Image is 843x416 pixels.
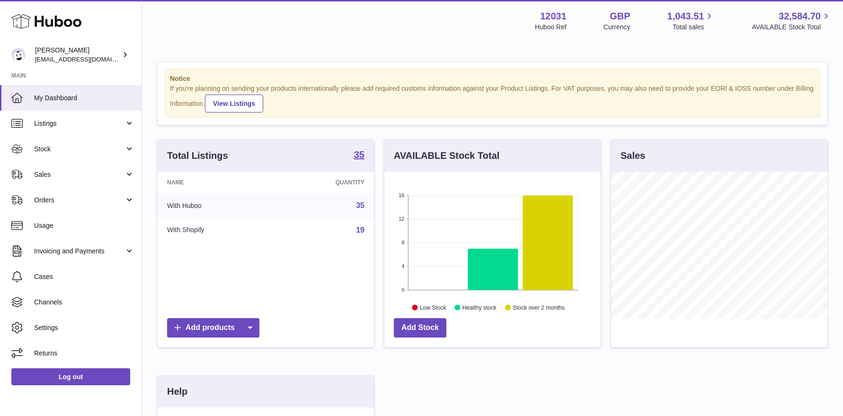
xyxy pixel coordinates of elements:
text: 4 [401,263,404,269]
div: Currency [603,23,630,32]
text: Low Stock [420,304,446,311]
a: View Listings [205,95,263,113]
span: [EMAIL_ADDRESS][DOMAIN_NAME] [35,55,139,63]
span: Stock [34,145,124,154]
a: Add Stock [394,318,446,338]
text: 16 [399,192,404,198]
span: Settings [34,323,134,332]
span: My Dashboard [34,94,134,103]
div: If you're planning on sending your products internationally please add required customs informati... [170,84,815,113]
span: Listings [34,119,124,128]
div: Huboo Ref [535,23,567,32]
th: Quantity [274,172,374,193]
span: Channels [34,298,134,307]
span: Returns [34,349,134,358]
span: Sales [34,170,124,179]
span: Cases [34,272,134,281]
text: 12 [399,216,404,222]
text: 8 [401,240,404,245]
a: Log out [11,368,130,385]
text: 0 [401,287,404,293]
span: Total sales [673,23,715,32]
span: AVAILABLE Stock Total [752,23,832,32]
a: Add products [167,318,259,338]
a: 19 [356,226,364,234]
strong: 35 [354,150,364,159]
strong: GBP [610,10,630,23]
span: Invoicing and Payments [34,247,124,256]
a: 32,584.70 AVAILABLE Stock Total [752,10,832,32]
h3: Help [167,385,187,398]
h3: Total Listings [167,149,228,162]
text: Healthy stock [462,304,497,311]
th: Name [158,172,274,193]
strong: Notice [170,74,815,83]
strong: 12031 [540,10,567,23]
td: With Shopify [158,218,274,243]
div: [PERSON_NAME] [35,46,120,64]
span: Orders [34,196,124,205]
h3: AVAILABLE Stock Total [394,149,499,162]
span: 1,043.51 [667,10,704,23]
span: 32,584.70 [779,10,821,23]
a: 35 [356,201,364,209]
a: 35 [354,150,364,161]
a: 1,043.51 Total sales [667,10,715,32]
td: With Huboo [158,193,274,218]
span: Usage [34,221,134,230]
h3: Sales [621,149,645,162]
img: admin@makewellforyou.com [11,48,26,62]
text: Stock over 2 months [513,304,564,311]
